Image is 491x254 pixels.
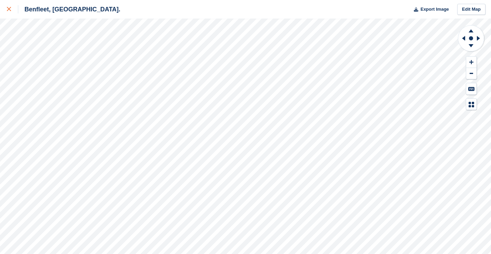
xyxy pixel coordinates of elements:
button: Zoom In [466,57,477,68]
button: Export Image [410,4,449,15]
button: Zoom Out [466,68,477,79]
div: Benfleet, [GEOGRAPHIC_DATA]. [18,5,120,13]
span: Export Image [420,6,449,13]
button: Keyboard Shortcuts [466,83,477,95]
button: Map Legend [466,99,477,110]
a: Edit Map [457,4,485,15]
